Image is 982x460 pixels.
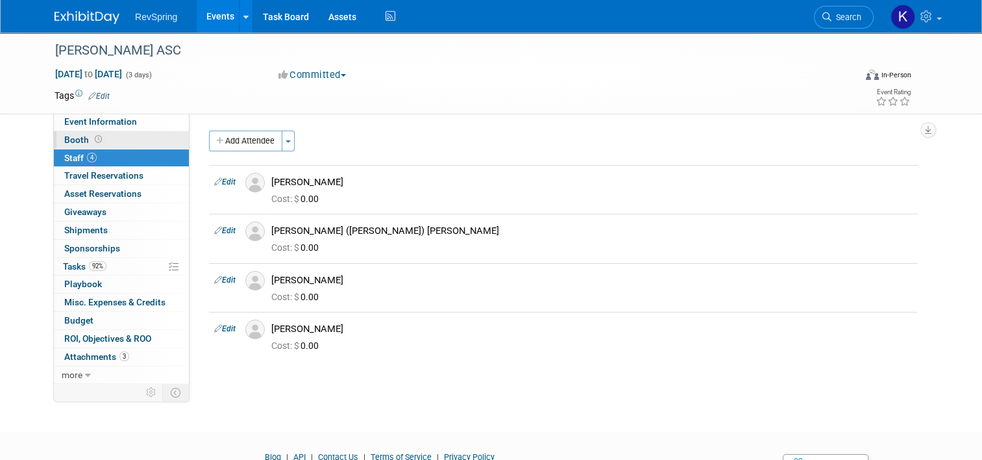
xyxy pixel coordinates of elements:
img: Kelsey Culver [890,5,915,29]
a: Edit [214,177,236,186]
a: Edit [214,324,236,333]
span: 3 [119,351,129,361]
span: Budget [64,315,93,326]
a: Sponsorships [54,240,189,257]
button: Add Attendee [209,131,282,151]
div: [PERSON_NAME] ([PERSON_NAME]) [PERSON_NAME] [271,225,913,237]
span: more [62,370,82,380]
span: ROI, Objectives & ROO [64,333,151,344]
a: Attachments3 [54,348,189,366]
img: Format-Inperson.png [866,70,879,80]
a: Tasks92% [54,258,189,275]
span: Sponsorships [64,243,120,253]
div: Event Format [785,68,911,87]
a: Staff4 [54,149,189,167]
div: Event Rating [876,89,911,96]
span: Tasks [63,261,106,272]
button: Committed [274,68,351,82]
a: more [54,366,189,384]
span: Asset Reservations [64,188,141,199]
span: Attachments [64,351,129,362]
a: Budget [54,312,189,329]
div: [PERSON_NAME] [271,274,913,287]
a: Edit [214,275,236,285]
div: In-Person [881,70,911,80]
span: Search [831,12,861,22]
a: Booth [54,131,189,149]
img: Associate-Profile-5.png [245,271,265,290]
span: Cost: $ [271,194,301,204]
span: Cost: $ [271,242,301,253]
a: Playbook [54,275,189,293]
a: Edit [214,226,236,235]
span: [DATE] [DATE] [55,68,123,80]
img: Associate-Profile-5.png [245,320,265,339]
span: Travel Reservations [64,170,143,181]
span: Booth [64,134,104,145]
a: Asset Reservations [54,185,189,203]
span: (3 days) [125,71,152,79]
span: Event Information [64,116,137,127]
a: Shipments [54,222,189,239]
span: Staff [64,153,97,163]
img: Associate-Profile-5.png [245,222,265,241]
span: 0.00 [271,340,324,351]
span: 0.00 [271,292,324,302]
a: Event Information [54,113,189,131]
a: ROI, Objectives & ROO [54,330,189,348]
span: RevSpring [135,12,177,22]
a: Misc. Expenses & Credits [54,294,189,311]
span: 0.00 [271,194,324,204]
span: Giveaways [64,207,106,217]
td: Tags [55,89,110,102]
span: 4 [87,153,97,162]
td: Personalize Event Tab Strip [140,384,163,401]
span: 92% [89,261,106,271]
span: Cost: $ [271,292,301,302]
img: Associate-Profile-5.png [245,173,265,192]
a: Travel Reservations [54,167,189,185]
span: Cost: $ [271,340,301,351]
div: [PERSON_NAME] ASC [51,39,839,62]
div: [PERSON_NAME] [271,323,913,335]
span: 0.00 [271,242,324,253]
a: Edit [88,92,110,101]
img: ExhibitDay [55,11,119,24]
span: Booth not reserved yet [92,134,104,144]
span: to [82,69,95,79]
div: [PERSON_NAME] [271,176,913,188]
a: Giveaways [54,203,189,221]
td: Toggle Event Tabs [163,384,190,401]
span: Shipments [64,225,108,235]
a: Search [814,6,874,29]
span: Playbook [64,279,102,289]
span: Misc. Expenses & Credits [64,297,166,307]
